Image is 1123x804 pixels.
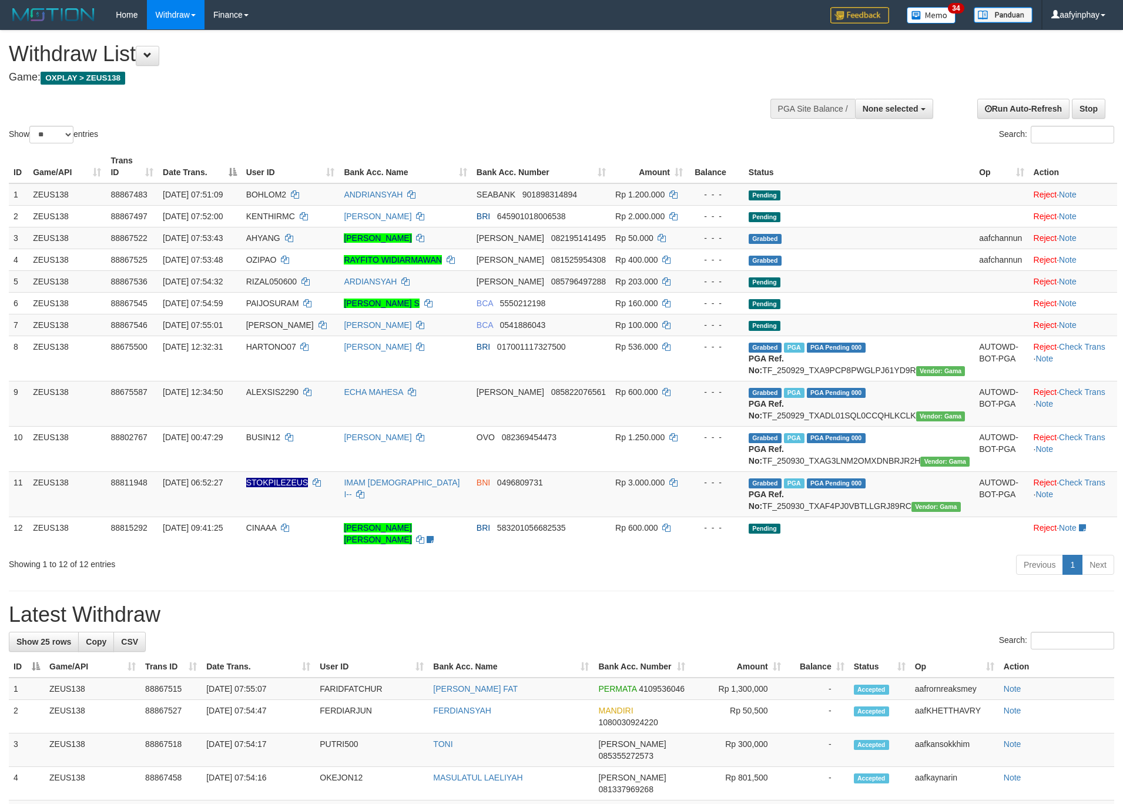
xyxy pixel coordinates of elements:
a: Note [1059,523,1077,532]
input: Search: [1031,126,1114,143]
td: aafchannun [974,227,1028,249]
span: Copy 082195141495 to clipboard [551,233,606,243]
span: Marked by aafsreyleap [784,433,804,443]
a: Note [1035,490,1053,499]
span: Vendor URL: https://trx31.1velocity.biz [920,457,970,467]
span: Copy 081525954308 to clipboard [551,255,606,264]
b: PGA Ref. No: [749,490,784,511]
span: KENTHIRMC [246,212,295,221]
img: Feedback.jpg [830,7,889,24]
span: HARTONO07 [246,342,296,351]
b: PGA Ref. No: [749,354,784,375]
span: Copy 1080030924220 to clipboard [598,718,658,727]
span: Copy 085355272573 to clipboard [598,751,653,761]
td: 1 [9,183,28,206]
span: 88675500 [110,342,147,351]
span: [DATE] 07:51:09 [163,190,223,199]
a: MASULATUL LAELIYAH [433,773,522,782]
span: 88811948 [110,478,147,487]
span: Copy 645901018006538 to clipboard [497,212,566,221]
td: ZEUS138 [45,767,140,800]
a: Note [1035,354,1053,363]
th: Game/API: activate to sort column ascending [45,656,140,678]
a: Note [1004,684,1021,694]
span: OVO [477,433,495,442]
a: Reject [1034,387,1057,397]
a: Check Trans [1059,342,1105,351]
a: Note [1035,399,1053,408]
span: [DATE] 00:47:29 [163,433,223,442]
a: Reject [1034,299,1057,308]
span: Accepted [854,685,889,695]
td: 10 [9,426,28,471]
td: Rp 300,000 [690,733,786,767]
td: 88867527 [140,700,202,733]
td: 88867515 [140,678,202,700]
span: Copy 0541886043 to clipboard [500,320,546,330]
div: - - - [692,386,739,398]
span: Rp 50.000 [615,233,653,243]
th: Action [999,656,1114,678]
span: PGA Pending [807,478,866,488]
a: Reject [1034,320,1057,330]
span: Pending [749,212,780,222]
h1: Latest Withdraw [9,603,1114,627]
a: Reject [1034,342,1057,351]
a: Note [1059,277,1077,286]
span: [DATE] 07:54:32 [163,277,223,286]
span: 88867546 [110,320,147,330]
div: - - - [692,297,739,309]
span: 88867545 [110,299,147,308]
span: Rp 600.000 [615,387,658,397]
span: [DATE] 07:53:48 [163,255,223,264]
span: AHYANG [246,233,280,243]
td: AUTOWD-BOT-PGA [974,336,1028,381]
th: Game/API: activate to sort column ascending [28,150,106,183]
span: [DATE] 09:41:25 [163,523,223,532]
span: 88867483 [110,190,147,199]
th: Balance: activate to sort column ascending [786,656,849,678]
td: aafrornreaksmey [910,678,999,700]
td: [DATE] 07:54:47 [202,700,315,733]
a: Note [1059,255,1077,264]
b: PGA Ref. No: [749,399,784,420]
span: [PERSON_NAME] [477,387,544,397]
td: aafchannun [974,249,1028,270]
span: 88867536 [110,277,147,286]
a: Note [1059,320,1077,330]
span: Copy 4109536046 to clipboard [639,684,685,694]
div: - - - [692,319,739,331]
td: · · [1029,471,1117,517]
td: ZEUS138 [28,292,106,314]
span: [DATE] 07:55:01 [163,320,223,330]
span: OZIPAO [246,255,277,264]
div: - - - [692,431,739,443]
td: 9 [9,381,28,426]
td: · [1029,183,1117,206]
span: Pending [749,524,780,534]
a: Reject [1034,255,1057,264]
span: Pending [749,190,780,200]
td: TF_250929_TXADL01SQL0CCQHLKCLK [744,381,974,426]
span: Copy 583201056682535 to clipboard [497,523,566,532]
td: ZEUS138 [28,183,106,206]
td: FERDIARJUN [315,700,428,733]
span: Copy 0496809731 to clipboard [497,478,543,487]
td: AUTOWD-BOT-PGA [974,426,1028,471]
th: ID [9,150,28,183]
th: Bank Acc. Name: activate to sort column ascending [428,656,594,678]
label: Search: [999,126,1114,143]
td: Rp 801,500 [690,767,786,800]
span: BRI [477,342,490,351]
td: ZEUS138 [28,249,106,270]
td: 1 [9,678,45,700]
span: Vendor URL: https://trx31.1velocity.biz [916,366,966,376]
span: BUSIN12 [246,433,280,442]
a: Reject [1034,233,1057,243]
span: Rp 160.000 [615,299,658,308]
span: [DATE] 07:52:00 [163,212,223,221]
span: 88815292 [110,523,147,532]
th: Date Trans.: activate to sort column descending [158,150,242,183]
div: - - - [692,341,739,353]
span: CSV [121,637,138,646]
